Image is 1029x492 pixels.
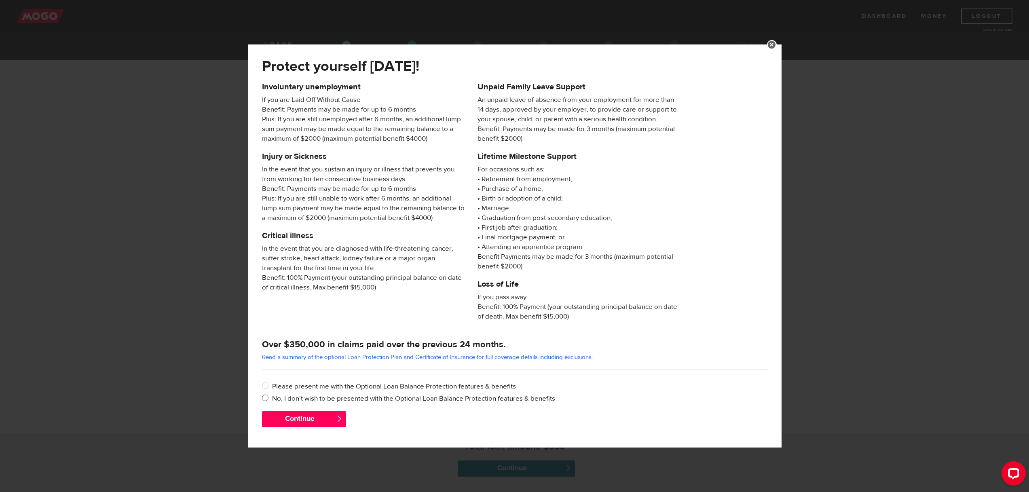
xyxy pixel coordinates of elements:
h2: Protect yourself [DATE]! [262,58,724,75]
h5: Unpaid Family Leave Support [478,82,681,92]
span: In the event that you sustain an injury or illness that prevents you from working for ten consecu... [262,165,465,223]
a: Read a summary of the optional Loan Protection Plan and Certificate of Insurance for full coverag... [262,353,593,361]
span: If you are Laid Off Without Cause Benefit: Payments may be made for up to 6 months Plus: If you a... [262,95,465,144]
h5: Injury or Sickness [262,152,465,161]
span: An unpaid leave of absence from your employment for more than 14 days, approved by your employer,... [478,95,681,144]
h5: Involuntary unemployment [262,82,465,92]
h4: Over $350,000 in claims paid over the previous 24 months. [262,339,767,350]
input: Please present me with the Optional Loan Balance Protection features & benefits [262,382,272,392]
h5: Loss of Life [478,279,681,289]
span:  [336,415,343,422]
h5: Lifetime Milestone Support [478,152,681,161]
span: If you pass away Benefit: 100% Payment (your outstanding principal balance on date of death. Max ... [478,292,681,321]
label: No, I don’t wish to be presented with the Optional Loan Balance Protection features & benefits [272,394,767,403]
p: • Retirement from employment; • Purchase of a home; • Birth or adoption of a child; • Marriage; •... [478,165,681,271]
h5: Critical illness [262,231,465,241]
label: Please present me with the Optional Loan Balance Protection features & benefits [272,382,767,391]
span: For occasions such as: [478,165,681,174]
button: Continue [262,411,346,427]
span: In the event that you are diagnosed with life-threatening cancer, suffer stroke, heart attack, ki... [262,244,465,292]
iframe: LiveChat chat widget [995,458,1029,492]
input: No, I don’t wish to be presented with the Optional Loan Balance Protection features & benefits [262,394,272,404]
